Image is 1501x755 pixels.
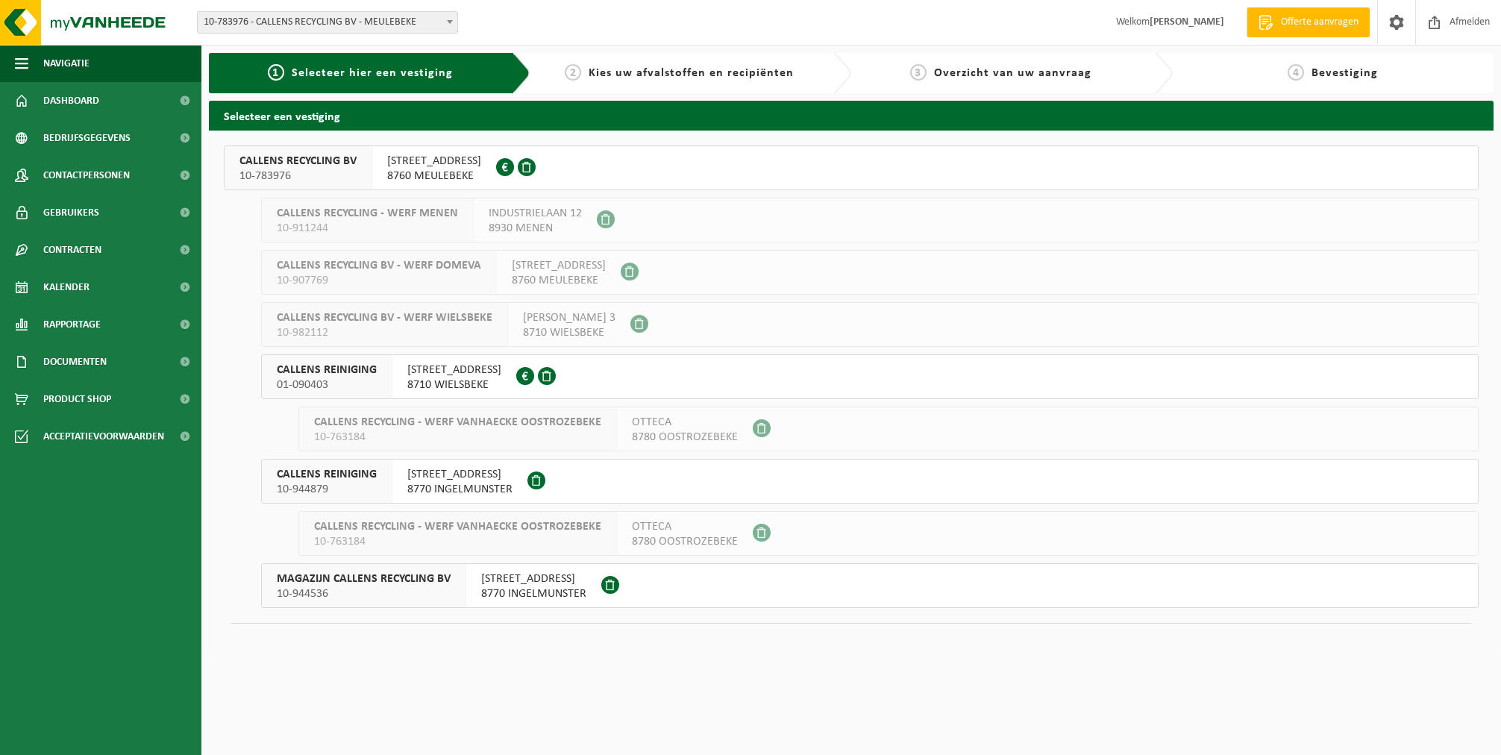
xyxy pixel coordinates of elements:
span: Rapportage [43,306,101,343]
span: Contracten [43,231,101,269]
span: [STREET_ADDRESS] [512,258,606,273]
span: Product Shop [43,380,111,418]
h2: Selecteer een vestiging [209,101,1494,130]
span: INDUSTRIELAAN 12 [489,206,582,221]
span: Bedrijfsgegevens [43,119,131,157]
span: 10-944879 [277,482,377,497]
span: 8760 MEULEBEKE [387,169,481,184]
span: CALLENS REINIGING [277,467,377,482]
span: Dashboard [43,82,99,119]
span: [STREET_ADDRESS] [407,467,513,482]
button: CALLENS REINIGING 10-944879 [STREET_ADDRESS]8770 INGELMUNSTER [261,459,1479,504]
span: 10-911244 [277,221,458,236]
span: 4 [1288,64,1304,81]
span: 10-763184 [314,430,601,445]
span: CALLENS RECYCLING BV - WERF WIELSBEKE [277,310,492,325]
span: 8710 WIELSBEKE [523,325,615,340]
span: CALLENS RECYCLING - WERF VANHAECKE OOSTROZEBEKE [314,415,601,430]
span: 10-783976 [239,169,357,184]
button: CALLENS REINIGING 01-090403 [STREET_ADDRESS]8710 WIELSBEKE [261,354,1479,399]
span: 10-944536 [277,586,451,601]
span: 2 [565,64,581,81]
span: CALLENS RECYCLING - WERF VANHAECKE OOSTROZEBEKE [314,519,601,534]
span: 8710 WIELSBEKE [407,377,501,392]
span: CALLENS RECYCLING - WERF MENEN [277,206,458,221]
span: CALLENS REINIGING [277,363,377,377]
span: Selecteer hier een vestiging [292,67,453,79]
span: [STREET_ADDRESS] [407,363,501,377]
span: 8770 INGELMUNSTER [407,482,513,497]
span: Contactpersonen [43,157,130,194]
span: Offerte aanvragen [1277,15,1362,30]
span: [STREET_ADDRESS] [481,571,586,586]
span: Acceptatievoorwaarden [43,418,164,455]
span: 8780 OOSTROZEBEKE [632,534,738,549]
span: 10-982112 [277,325,492,340]
span: 01-090403 [277,377,377,392]
span: 10-783976 - CALLENS RECYCLING BV - MEULEBEKE [197,11,458,34]
span: 10-907769 [277,273,481,288]
span: Kies uw afvalstoffen en recipiënten [589,67,794,79]
button: CALLENS RECYCLING BV 10-783976 [STREET_ADDRESS]8760 MEULEBEKE [224,145,1479,190]
span: 8930 MENEN [489,221,582,236]
button: MAGAZIJN CALLENS RECYCLING BV 10-944536 [STREET_ADDRESS]8770 INGELMUNSTER [261,563,1479,608]
a: Offerte aanvragen [1247,7,1370,37]
span: 3 [910,64,927,81]
span: MAGAZIJN CALLENS RECYCLING BV [277,571,451,586]
span: Documenten [43,343,107,380]
span: [PERSON_NAME] 3 [523,310,615,325]
span: Kalender [43,269,90,306]
span: 10-763184 [314,534,601,549]
span: Navigatie [43,45,90,82]
span: CALLENS RECYCLING BV - WERF DOMEVA [277,258,481,273]
span: 8780 OOSTROZEBEKE [632,430,738,445]
span: CALLENS RECYCLING BV [239,154,357,169]
span: 8770 INGELMUNSTER [481,586,586,601]
span: OTTECA [632,519,738,534]
span: 10-783976 - CALLENS RECYCLING BV - MEULEBEKE [198,12,457,33]
span: OTTECA [632,415,738,430]
span: Bevestiging [1312,67,1378,79]
span: Gebruikers [43,194,99,231]
span: Overzicht van uw aanvraag [934,67,1091,79]
span: 8760 MEULEBEKE [512,273,606,288]
strong: [PERSON_NAME] [1150,16,1224,28]
span: [STREET_ADDRESS] [387,154,481,169]
span: 1 [268,64,284,81]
